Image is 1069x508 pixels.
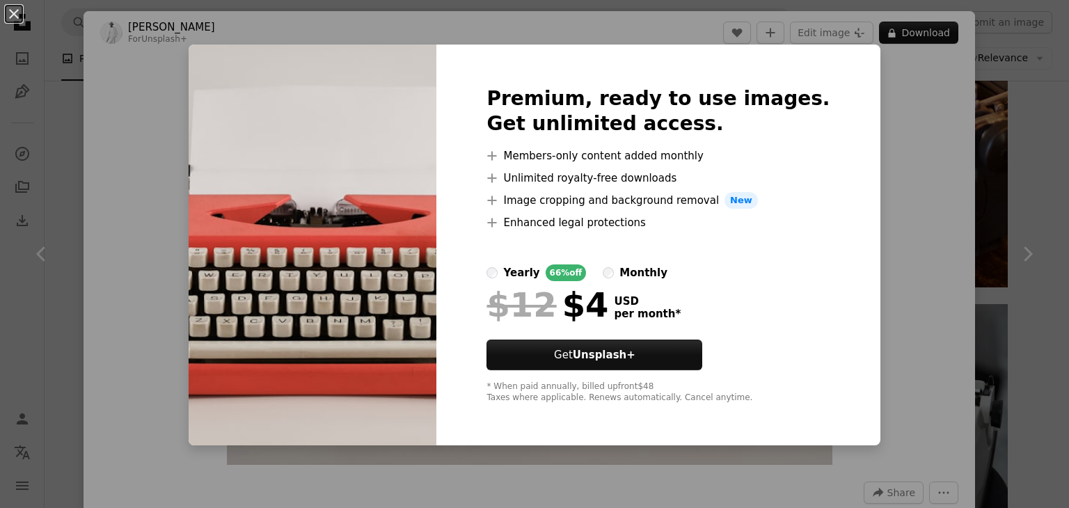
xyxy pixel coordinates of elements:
[486,340,702,370] button: GetUnsplash+
[486,148,830,164] li: Members-only content added monthly
[486,287,608,323] div: $4
[189,45,436,445] img: premium_photo-1725075088015-f044b0cd0d8e
[614,295,681,308] span: USD
[503,264,539,281] div: yearly
[486,192,830,209] li: Image cropping and background removal
[603,267,614,278] input: monthly
[619,264,667,281] div: monthly
[486,267,498,278] input: yearly66%off
[486,170,830,186] li: Unlimited royalty-free downloads
[486,381,830,404] div: * When paid annually, billed upfront $48 Taxes where applicable. Renews automatically. Cancel any...
[614,308,681,320] span: per month *
[724,192,758,209] span: New
[573,349,635,361] strong: Unsplash+
[486,86,830,136] h2: Premium, ready to use images. Get unlimited access.
[486,214,830,231] li: Enhanced legal protections
[546,264,587,281] div: 66% off
[486,287,556,323] span: $12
